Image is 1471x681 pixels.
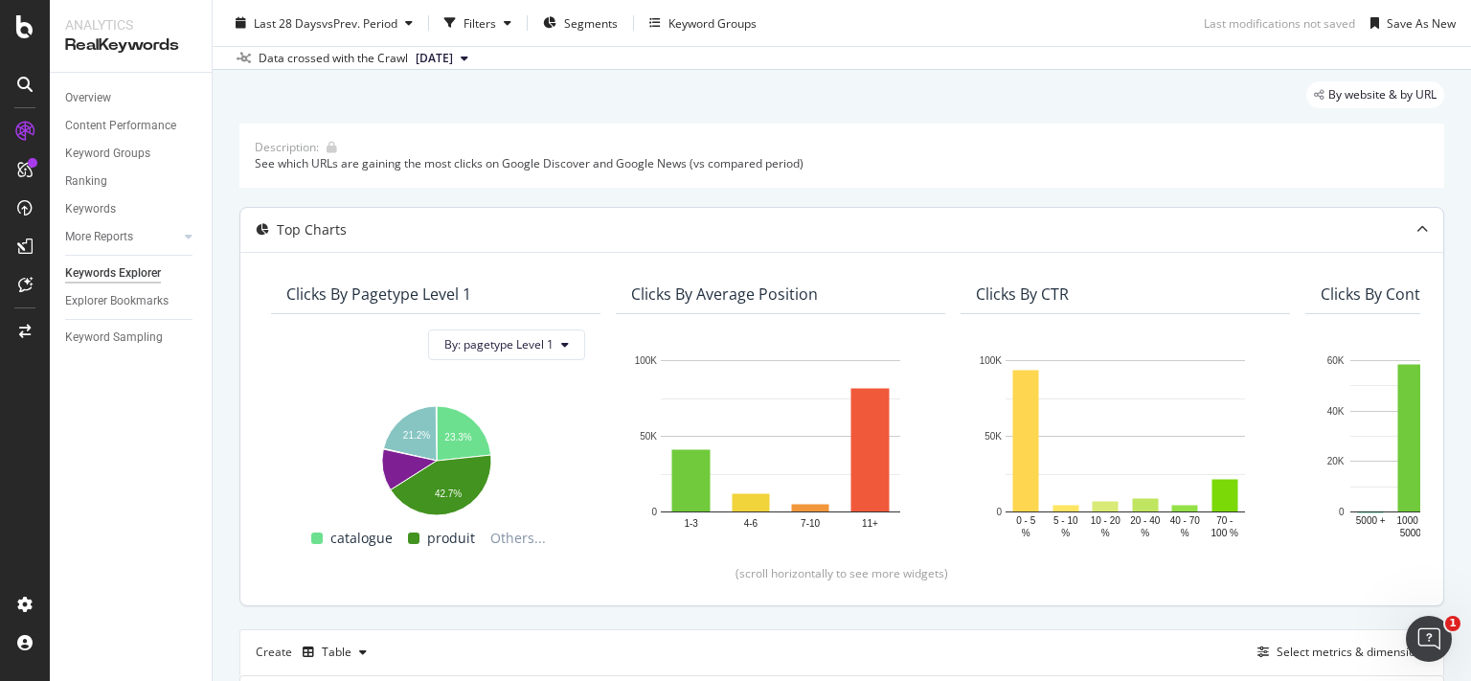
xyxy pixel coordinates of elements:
button: [DATE] [408,47,476,70]
text: 11+ [862,517,878,528]
span: 1 [1445,616,1460,631]
div: Keyword Groups [668,14,757,31]
text: 1000 - [1397,515,1424,526]
div: Ranking [65,171,107,192]
div: Content Performance [65,116,176,136]
div: Description: [255,139,319,155]
span: catalogue [330,527,393,550]
button: Table [295,637,374,668]
text: 40K [1327,405,1345,416]
span: vs Prev. Period [322,14,397,31]
text: 21.2% [403,430,430,441]
div: Top Charts [277,220,347,239]
span: By website & by URL [1328,89,1437,101]
text: 23.3% [444,431,471,442]
span: produit [427,527,475,550]
button: Last 28 DaysvsPrev. Period [228,8,420,38]
span: Others... [483,527,554,550]
text: 0 [996,507,1002,517]
div: Filters [464,14,496,31]
text: 50K [984,431,1002,442]
text: 100K [980,355,1003,366]
a: Ranking [65,171,198,192]
button: Keyword Groups [642,8,764,38]
div: Explorer Bookmarks [65,291,169,311]
div: See which URLs are gaining the most clicks on Google Discover and Google News (vs compared period) [255,155,1429,171]
text: 20 - 40 [1130,515,1161,526]
a: Content Performance [65,116,198,136]
text: 50K [640,431,657,442]
text: 10 - 20 [1091,515,1121,526]
text: 0 [1339,507,1345,517]
div: Keywords Explorer [65,263,161,284]
a: Keywords [65,199,198,219]
a: Keywords Explorer [65,263,198,284]
div: (scroll horizontally to see more widgets) [263,565,1420,581]
text: 60K [1327,355,1345,366]
text: 0 [651,507,657,517]
a: Keyword Sampling [65,328,198,348]
text: 5000 + [1356,515,1386,526]
svg: A chart. [631,351,930,541]
div: Overview [65,88,111,108]
div: Data crossed with the Crawl [259,50,408,67]
text: 100 % [1211,528,1238,538]
div: Save As New [1387,14,1456,31]
div: Clicks By Average Position [631,284,818,304]
div: Clicks By pagetype Level 1 [286,284,471,304]
div: Table [322,647,351,658]
text: 5 - 10 [1053,515,1078,526]
text: % [1061,528,1070,538]
text: % [1022,528,1030,538]
text: 40 - 70 [1170,515,1201,526]
div: legacy label [1306,81,1444,108]
span: Segments [564,14,618,31]
span: By: pagetype Level 1 [444,336,554,352]
a: Keyword Groups [65,144,198,164]
text: 4-6 [744,517,758,528]
text: 100K [635,355,658,366]
button: Segments [535,8,625,38]
div: Select metrics & dimensions [1277,644,1428,660]
span: 2025 Sep. 14th [416,50,453,67]
div: Create [256,637,374,668]
button: Save As New [1363,8,1456,38]
a: Overview [65,88,198,108]
div: RealKeywords [65,34,196,57]
div: More Reports [65,227,133,247]
iframe: Intercom live chat [1406,616,1452,662]
svg: A chart. [976,351,1275,541]
div: Keyword Groups [65,144,150,164]
text: 20K [1327,456,1345,466]
div: Analytics [65,15,196,34]
button: By: pagetype Level 1 [428,329,585,360]
text: % [1101,528,1110,538]
text: 0 - 5 [1016,515,1035,526]
a: More Reports [65,227,179,247]
div: Keyword Sampling [65,328,163,348]
text: % [1181,528,1189,538]
button: Select metrics & dimensions [1250,641,1428,664]
text: 1-3 [684,517,698,528]
span: Last 28 Days [254,14,322,31]
svg: A chart. [286,397,585,518]
div: Keywords [65,199,116,219]
text: 7-10 [801,517,820,528]
button: Filters [437,8,519,38]
text: 5000 [1400,528,1422,538]
div: Clicks By CTR [976,284,1069,304]
text: % [1141,528,1149,538]
div: Last modifications not saved [1204,14,1355,31]
a: Explorer Bookmarks [65,291,198,311]
text: 70 - [1216,515,1233,526]
text: 42.7% [435,488,462,498]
